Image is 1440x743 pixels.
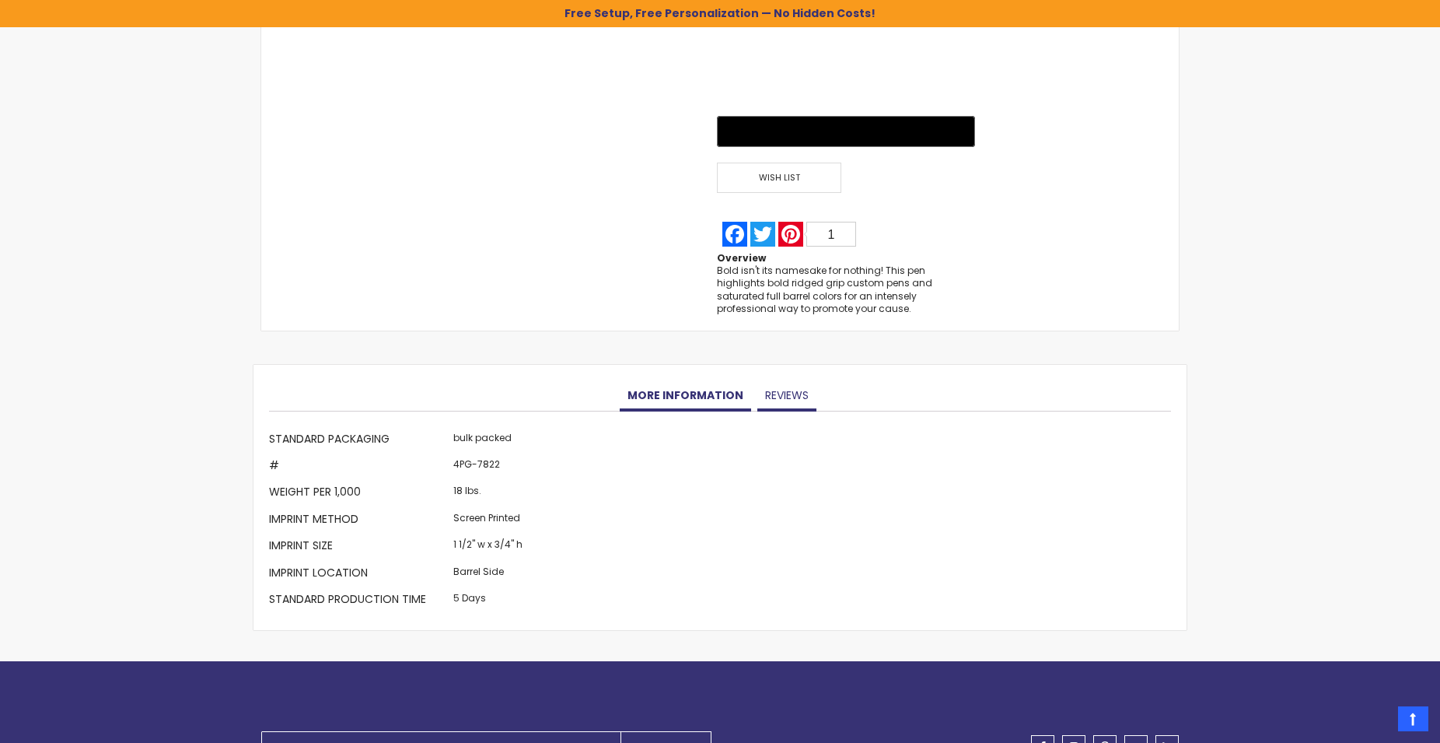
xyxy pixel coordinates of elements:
[717,116,975,147] button: Buy with GPay
[449,454,526,481] td: 4PG-7822
[269,587,449,614] th: Standard Production Time
[449,587,526,614] td: 5 Days
[717,163,846,193] a: Wish List
[449,507,526,534] td: Screen Printed
[717,265,975,315] div: Bold isn't its namesake for nothing! This pen highlights bold ridged grip custom pens and saturat...
[269,534,449,561] th: Imprint Size
[449,427,526,454] td: bulk packed
[269,427,449,454] th: Standard Packaging
[1312,701,1440,743] iframe: Google Customer Reviews
[269,454,449,481] th: #
[449,534,526,561] td: 1 1/2" w x 3/4" h
[620,380,751,412] a: More Information
[269,561,449,587] th: Imprint Location
[721,222,749,247] a: Facebook
[717,24,975,105] iframe: PayPal
[828,228,835,241] span: 1
[269,481,449,507] th: Weight per 1,000
[717,251,766,265] strong: Overview
[777,222,858,247] a: Pinterest1
[269,507,449,534] th: Imprint Method
[449,481,526,507] td: 18 lbs.
[717,163,841,193] span: Wish List
[449,561,526,587] td: Barrel Side
[757,380,816,412] a: Reviews
[749,222,777,247] a: Twitter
